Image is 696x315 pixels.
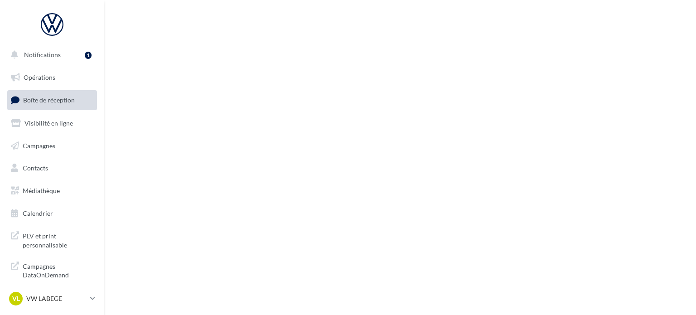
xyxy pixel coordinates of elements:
[23,230,93,249] span: PLV et print personnalisable
[24,73,55,81] span: Opérations
[24,119,73,127] span: Visibilité en ligne
[7,290,97,307] a: VL VW LABEGE
[5,257,99,283] a: Campagnes DataOnDemand
[5,90,99,110] a: Boîte de réception
[23,187,60,194] span: Médiathèque
[23,209,53,217] span: Calendrier
[12,294,20,303] span: VL
[85,52,92,59] div: 1
[5,136,99,155] a: Campagnes
[5,204,99,223] a: Calendrier
[26,294,87,303] p: VW LABEGE
[5,181,99,200] a: Médiathèque
[23,141,55,149] span: Campagnes
[5,68,99,87] a: Opérations
[24,51,61,58] span: Notifications
[5,45,95,64] button: Notifications 1
[5,159,99,178] a: Contacts
[23,164,48,172] span: Contacts
[5,226,99,253] a: PLV et print personnalisable
[5,114,99,133] a: Visibilité en ligne
[23,96,75,104] span: Boîte de réception
[23,260,93,280] span: Campagnes DataOnDemand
